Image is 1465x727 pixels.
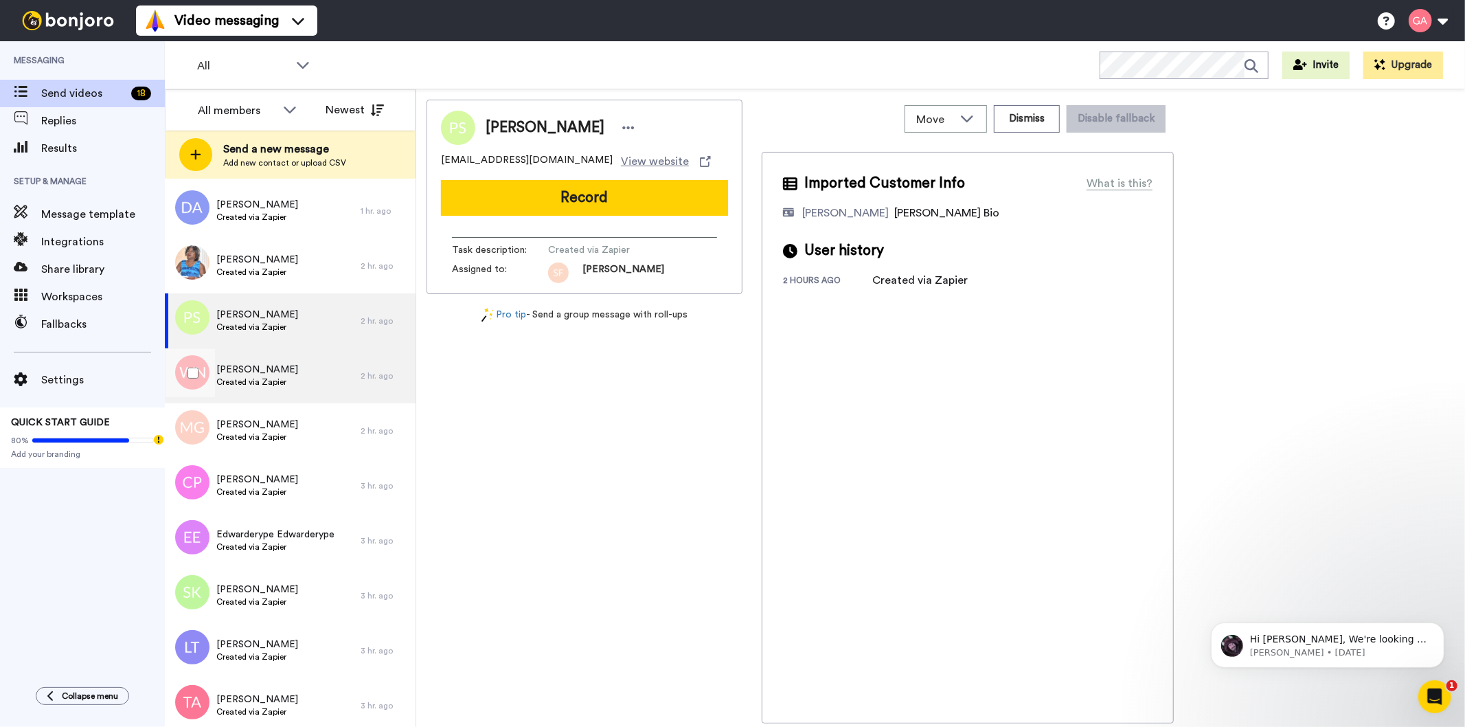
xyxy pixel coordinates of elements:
[1190,594,1465,690] iframe: Intercom notifications message
[223,157,346,168] span: Add new contact or upload CSV
[361,590,409,601] div: 3 hr. ago
[361,645,409,656] div: 3 hr. ago
[1363,52,1443,79] button: Upgrade
[11,449,154,460] span: Add your branding
[315,96,394,124] button: Newest
[621,153,711,170] a: View website
[1087,175,1152,192] div: What is this?
[41,85,126,102] span: Send videos
[216,596,298,607] span: Created via Zapier
[216,528,334,541] span: Edwarderype Edwarderype
[11,435,29,446] span: 80%
[175,190,209,225] img: da.png
[16,11,120,30] img: bj-logo-header-white.svg
[481,308,527,322] a: Pro tip
[216,253,298,267] span: [PERSON_NAME]
[41,234,165,250] span: Integrations
[1067,105,1166,133] button: Disable fallback
[216,212,298,223] span: Created via Zapier
[175,300,209,335] img: ps.png
[548,262,569,283] img: sf.png
[41,261,165,278] span: Share library
[216,377,298,388] span: Created via Zapier
[216,322,298,333] span: Created via Zapier
[361,260,409,271] div: 2 hr. ago
[41,316,165,333] span: Fallbacks
[197,58,289,74] span: All
[452,243,548,257] span: Task description :
[427,308,742,322] div: - Send a group message with roll-ups
[41,140,165,157] span: Results
[441,111,475,145] img: Image of Patricia Salia Ruiz
[41,372,165,388] span: Settings
[223,141,346,157] span: Send a new message
[11,418,110,427] span: QUICK START GUIDE
[198,102,276,119] div: All members
[548,243,679,257] span: Created via Zapier
[481,308,494,322] img: magic-wand.svg
[1446,680,1457,691] span: 1
[216,693,298,706] span: [PERSON_NAME]
[361,315,409,326] div: 2 hr. ago
[144,10,166,32] img: vm-color.svg
[361,205,409,216] div: 1 hr. ago
[216,198,298,212] span: [PERSON_NAME]
[175,685,209,719] img: ta.png
[361,700,409,711] div: 3 hr. ago
[1418,680,1451,713] iframe: Intercom live chat
[175,465,209,500] img: cp.png
[783,275,872,289] div: 2 hours ago
[41,113,165,129] span: Replies
[216,486,298,497] span: Created via Zapier
[802,205,889,221] div: [PERSON_NAME]
[441,180,728,216] button: Record
[1282,52,1350,79] button: Invite
[582,262,664,283] span: [PERSON_NAME]
[175,520,209,555] img: ee.png
[216,541,334,552] span: Created via Zapier
[216,418,298,432] span: [PERSON_NAME]
[361,425,409,436] div: 2 hr. ago
[872,272,968,289] div: Created via Zapier
[804,241,884,261] span: User history
[152,434,165,446] div: Tooltip anchor
[216,267,298,278] span: Created via Zapier
[994,105,1060,133] button: Dismiss
[216,651,298,662] span: Created via Zapier
[441,153,613,170] span: [EMAIL_ADDRESS][DOMAIN_NAME]
[361,535,409,546] div: 3 hr. ago
[175,245,209,280] img: 7ffcd08e-df7c-4e13-85e9-281213738795.jpg
[131,87,151,100] div: 18
[41,206,165,223] span: Message template
[175,575,209,609] img: sk.png
[361,480,409,491] div: 3 hr. ago
[36,687,129,705] button: Collapse menu
[621,153,689,170] span: View website
[41,289,165,305] span: Workspaces
[216,706,298,717] span: Created via Zapier
[175,630,209,664] img: lt.png
[486,118,604,138] span: [PERSON_NAME]
[216,583,298,596] span: [PERSON_NAME]
[804,173,965,194] span: Imported Customer Info
[174,11,279,30] span: Video messaging
[216,308,298,322] span: [PERSON_NAME]
[62,691,118,702] span: Collapse menu
[175,410,209,445] img: mg.png
[216,363,298,377] span: [PERSON_NAME]
[916,111,953,128] span: Move
[216,473,298,486] span: [PERSON_NAME]
[894,208,999,219] span: [PERSON_NAME] Bio
[216,638,298,651] span: [PERSON_NAME]
[452,262,548,283] span: Assigned to:
[361,370,409,381] div: 2 hr. ago
[216,432,298,443] span: Created via Zapier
